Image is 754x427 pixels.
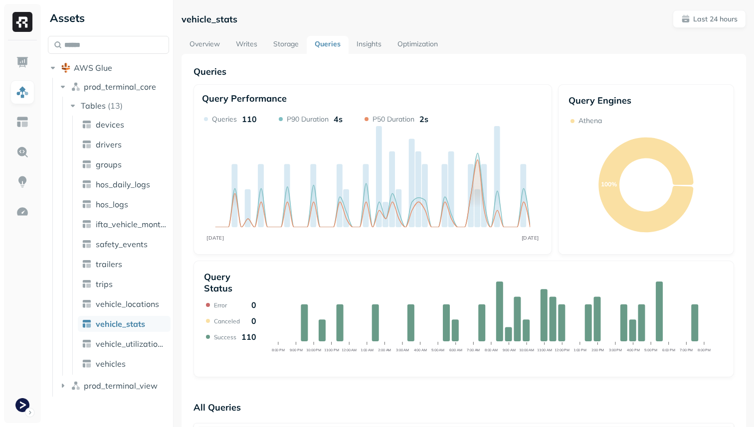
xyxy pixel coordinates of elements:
p: Last 24 hours [693,14,738,24]
img: table [82,120,92,130]
a: vehicle_locations [78,296,171,312]
tspan: 3:00 AM [396,348,409,352]
tspan: 9:00 AM [503,348,516,352]
tspan: 7:00 PM [680,348,693,352]
p: Queries [193,66,734,77]
img: table [82,179,92,189]
img: table [82,359,92,369]
span: AWS Glue [74,63,112,73]
tspan: 7:00 AM [467,348,480,352]
img: table [82,279,92,289]
tspan: 12:00 PM [555,348,570,352]
a: drivers [78,137,171,152]
a: Optimization [389,36,446,54]
span: trips [96,279,113,289]
a: Storage [265,36,307,54]
p: 110 [242,114,257,124]
a: hos_logs [78,196,171,212]
p: Query Status [204,271,256,294]
a: vehicle_utilization_day [78,336,171,352]
span: vehicle_stats [96,319,145,329]
p: 110 [241,332,256,342]
span: safety_events [96,239,148,249]
p: 4s [334,114,343,124]
img: Query Explorer [16,145,29,158]
button: prod_terminal_core [58,79,170,95]
p: Query Performance [202,93,287,104]
p: Queries [212,115,237,124]
span: prod_terminal_core [84,82,156,92]
tspan: 1:00 PM [573,348,586,352]
img: Insights [16,175,29,188]
span: groups [96,159,122,169]
img: table [82,259,92,269]
span: vehicle_locations [96,299,159,309]
a: Writes [228,36,265,54]
tspan: 6:00 PM [662,348,675,352]
button: prod_terminal_view [58,378,170,394]
a: vehicles [78,356,171,372]
a: trips [78,276,171,292]
p: Athena [578,116,602,126]
a: groups [78,156,171,172]
a: Queries [307,36,349,54]
span: hos_logs [96,199,128,209]
tspan: 12:00 AM [342,348,357,352]
span: vehicles [96,359,126,369]
tspan: 5:00 PM [644,348,657,352]
tspan: 8:00 PM [272,348,285,352]
p: Canceled [214,317,240,325]
img: Dashboard [16,56,29,69]
p: 0 [251,316,256,326]
a: Overview [182,36,228,54]
span: prod_terminal_view [84,381,158,391]
img: namespace [71,381,81,391]
span: ifta_vehicle_months [96,219,167,229]
tspan: 6:00 AM [449,348,462,352]
img: table [82,239,92,249]
button: Tables(13) [68,98,170,114]
p: P50 Duration [373,115,414,124]
img: table [82,159,92,169]
img: Ryft [12,12,32,32]
text: 100% [601,180,617,188]
tspan: 10:00 PM [306,348,321,352]
img: table [82,219,92,229]
span: Tables [81,101,106,111]
img: table [82,319,92,329]
div: Assets [48,10,169,26]
tspan: 9:00 PM [290,348,303,352]
span: drivers [96,140,122,149]
a: ifta_vehicle_months [78,216,171,232]
a: trailers [78,256,171,272]
span: hos_daily_logs [96,179,150,189]
p: ( 13 ) [108,101,123,111]
tspan: 5:00 AM [431,348,444,352]
a: hos_daily_logs [78,176,171,192]
img: Assets [16,86,29,99]
p: Query Engines [568,95,724,106]
tspan: [DATE] [206,235,224,241]
tspan: 3:00 PM [609,348,622,352]
span: trailers [96,259,122,269]
button: AWS Glue [48,60,169,76]
img: Optimization [16,205,29,218]
tspan: 1:00 AM [361,348,374,352]
span: devices [96,120,124,130]
button: Last 24 hours [673,10,746,28]
tspan: 8:00 AM [485,348,498,352]
p: Success [214,333,236,341]
tspan: 10:00 AM [519,348,534,352]
img: root [61,63,71,73]
p: P90 Duration [287,115,329,124]
img: table [82,140,92,149]
tspan: 4:00 AM [414,348,427,352]
a: safety_events [78,236,171,252]
tspan: 11:00 PM [324,348,339,352]
tspan: 2:00 AM [378,348,391,352]
tspan: [DATE] [522,235,539,241]
p: Error [214,301,227,309]
img: Asset Explorer [16,116,29,129]
tspan: 8:00 PM [698,348,711,352]
tspan: 11:00 AM [537,348,552,352]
